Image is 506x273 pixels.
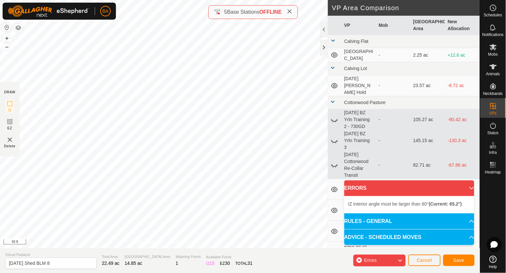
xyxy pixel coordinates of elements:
span: Help [489,265,497,269]
span: ERRORS [344,184,367,192]
a: Privacy Policy [138,240,163,246]
td: [DATE] Cottonwood Re-Collar Transit [342,151,376,179]
span: Animals [486,72,500,76]
td: 82.71 ac [411,151,446,179]
span: Delete [4,144,16,149]
td: 105.27 ac [411,109,446,130]
td: 145.15 ac [411,130,446,151]
button: + [3,34,11,42]
td: 2.25 ac [411,48,446,62]
div: EZ [220,260,230,267]
td: 2025-06-xx [GEOGRAPHIC_DATA] 12 [342,200,376,221]
div: IZ [206,260,215,267]
span: Cottonwood Pasture [344,100,386,105]
span: Base Stations [227,9,259,15]
a: Help [480,253,506,271]
td: -644.4 ac [445,179,480,200]
button: Save [443,255,475,266]
th: Mob [376,16,411,35]
span: Calving Flat [344,39,368,44]
span: 15 [210,261,215,266]
span: Errors [364,258,377,263]
img: Gallagher Logo [8,5,90,17]
span: Calving Lot [344,66,367,71]
span: BA [103,8,109,15]
span: IZ interior angle must be larger than 80° . [348,201,463,207]
button: Reset Map [3,24,11,31]
th: New Allocation [445,16,480,35]
span: 31 [248,261,253,266]
span: Available Points [206,254,253,260]
span: RULES - GENERAL [344,217,392,225]
button: – [3,43,11,51]
span: Mobs [488,52,498,56]
span: 30 [225,261,230,266]
td: +12.6 ac [445,48,480,62]
span: Cancel [417,258,432,263]
div: DRAW [4,90,15,95]
span: Heatmap [485,170,501,174]
span: [GEOGRAPHIC_DATA] Area [125,254,171,260]
span: Infra [489,151,497,155]
img: VP [6,136,14,144]
td: [DATE] BZ Yrln Training 2 - 730GD [342,109,376,130]
span: IZ [8,108,12,113]
span: Schedules [484,13,502,17]
td: 2025-06-xx [GEOGRAPHIC_DATA] 16 [342,242,376,263]
div: - [379,116,408,123]
p-accordion-content: ERRORS [344,196,474,213]
th: [GEOGRAPHIC_DATA] Area [411,16,446,35]
span: 1 [176,261,178,266]
p-accordion-header: ADVICE - SCHEDULED MOVES [344,229,474,245]
td: 659.25 ac [411,179,446,200]
span: Neckbands [483,92,503,96]
td: 23.57 ac [411,75,446,96]
span: OFFLINE [259,9,282,15]
div: - [379,162,408,169]
td: -130.3 ac [445,130,480,151]
span: Save [453,258,465,263]
button: Map Layers [14,24,22,32]
b: (Current: 65.2°) [429,201,462,207]
a: Contact Us [171,240,190,246]
td: -67.86 ac [445,151,480,179]
p-accordion-header: RULES - GENERAL [344,213,474,229]
td: [DATE] [PERSON_NAME] Hold [342,75,376,96]
div: TOTAL [235,260,253,267]
h2: VP Area Comparison [332,4,480,12]
span: 5 [224,9,227,15]
td: 2025-06-xx [GEOGRAPHIC_DATA] 10 [342,179,376,200]
span: Watering Points [176,254,201,260]
td: 2025-06-xx [GEOGRAPHIC_DATA] 15 [342,221,376,242]
span: Notifications [482,33,504,37]
th: VP [342,16,376,35]
td: [DATE] BZ Yrln Training 3 [342,130,376,151]
span: 22.49 ac [102,261,120,266]
button: Cancel [408,255,441,266]
td: -8.72 ac [445,75,480,96]
td: [GEOGRAPHIC_DATA] [342,48,376,62]
span: ADVICE - SCHEDULED MOVES [344,233,421,241]
span: 14.85 ac [125,261,142,266]
div: - [379,82,408,89]
div: - [379,137,408,144]
span: EZ [8,126,12,131]
div: - [379,52,408,59]
span: Total Area [102,254,120,260]
span: Virtual Paddock [5,252,97,258]
p-accordion-header: ERRORS [344,180,474,196]
span: Status [487,131,498,135]
span: VPs [489,111,497,115]
td: -90.42 ac [445,109,480,130]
